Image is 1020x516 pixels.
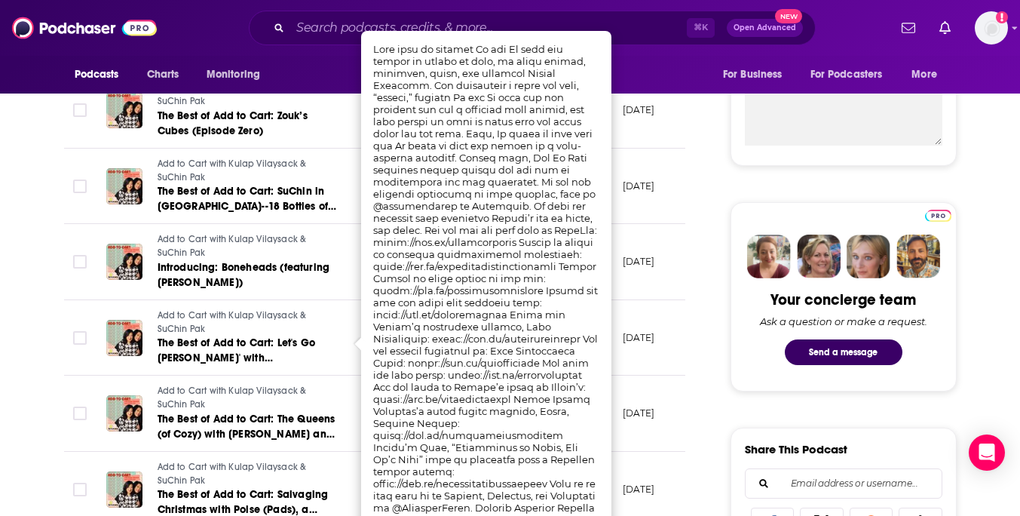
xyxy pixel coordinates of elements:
span: New [775,9,802,23]
span: For Business [723,64,783,85]
div: Ask a question or make a request. [760,315,927,327]
span: ⌘ K [687,18,715,38]
button: open menu [901,60,956,89]
span: Open Advanced [734,24,796,32]
span: Add to Cart with Kulap Vilaysack & SuChin Pak [158,310,307,334]
a: The Best of Add to Cart: Let's Go [PERSON_NAME]' with [PERSON_NAME] [158,336,338,366]
img: Jon Profile [896,235,940,278]
a: Add to Cart with Kulap Vilaysack & SuChin Pak [158,385,338,411]
span: Toggle select row [73,180,87,193]
button: open menu [801,60,905,89]
span: Toggle select row [73,103,87,117]
a: Charts [137,60,188,89]
img: Barbara Profile [797,235,841,278]
a: The Best of Add to Cart: The Queens (of Cozy) with [PERSON_NAME] and [PERSON_NAME]. Clair [158,412,338,442]
img: Podchaser - Follow, Share and Rate Podcasts [12,14,157,42]
button: Show profile menu [975,11,1008,45]
button: open menu [64,60,139,89]
a: The Best of Add to Cart: Zouk’s Cubes (Episode Zero) [158,109,338,139]
h3: Share This Podcast [745,442,847,456]
button: open menu [196,60,280,89]
span: Podcasts [75,64,119,85]
div: Your concierge team [770,290,916,309]
a: Add to Cart with Kulap Vilaysack & SuChin Pak [158,309,338,336]
img: Podchaser Pro [925,210,951,222]
p: [DATE] [623,483,655,496]
p: [DATE] [623,180,655,192]
span: More [911,64,937,85]
span: Logged in as Alexandrapullpr [975,11,1008,45]
a: Add to Cart with Kulap Vilaysack & SuChin Pak [158,158,338,184]
a: The Best of Add to Cart: SuChin in [GEOGRAPHIC_DATA]--18 Bottles of [MEDICAL_DATA] [158,184,338,214]
span: Toggle select row [73,331,87,345]
span: Add to Cart with Kulap Vilaysack & SuChin Pak [158,385,307,410]
span: Add to Cart with Kulap Vilaysack & SuChin Pak [158,158,307,183]
input: Search podcasts, credits, & more... [290,16,687,40]
span: The Best of Add to Cart: SuChin in [GEOGRAPHIC_DATA]--18 Bottles of [MEDICAL_DATA] [158,185,336,228]
span: Add to Cart with Kulap Vilaysack & SuChin Pak [158,462,307,486]
a: Introducing: Boneheads (featuring [PERSON_NAME]) [158,260,338,290]
span: Monitoring [207,64,260,85]
span: Introducing: Boneheads (featuring [PERSON_NAME]) [158,261,330,289]
div: Search followers [745,468,942,499]
img: Jules Profile [847,235,890,278]
img: User Profile [975,11,1008,45]
p: [DATE] [623,407,655,419]
a: Add to Cart with Kulap Vilaysack & SuChin Pak [158,233,338,260]
div: Search podcasts, credits, & more... [249,11,816,45]
a: Add to Cart with Kulap Vilaysack & SuChin Pak [158,81,338,108]
span: Charts [147,64,179,85]
input: Email address or username... [758,469,930,498]
span: The Best of Add to Cart: Let's Go [PERSON_NAME]' with [PERSON_NAME] [158,336,316,379]
img: Sydney Profile [747,235,791,278]
span: Toggle select row [73,483,87,496]
div: Open Intercom Messenger [969,435,1005,471]
a: Show notifications dropdown [896,15,921,41]
button: Send a message [785,339,902,365]
span: The Best of Add to Cart: Zouk’s Cubes (Episode Zero) [158,109,308,137]
a: Pro website [925,207,951,222]
a: Add to Cart with Kulap Vilaysack & SuChin Pak [158,461,338,487]
svg: Add a profile image [996,11,1008,23]
span: Toggle select row [73,407,87,420]
span: Toggle select row [73,255,87,269]
span: For Podcasters [810,64,883,85]
a: Show notifications dropdown [933,15,957,41]
p: [DATE] [623,255,655,268]
span: Add to Cart with Kulap Vilaysack & SuChin Pak [158,234,307,258]
button: open menu [712,60,801,89]
span: The Best of Add to Cart: The Queens (of Cozy) with [PERSON_NAME] and [PERSON_NAME]. Clair [158,413,335,456]
p: [DATE] [623,331,655,344]
p: [DATE] [623,103,655,116]
button: Open AdvancedNew [727,19,803,37]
